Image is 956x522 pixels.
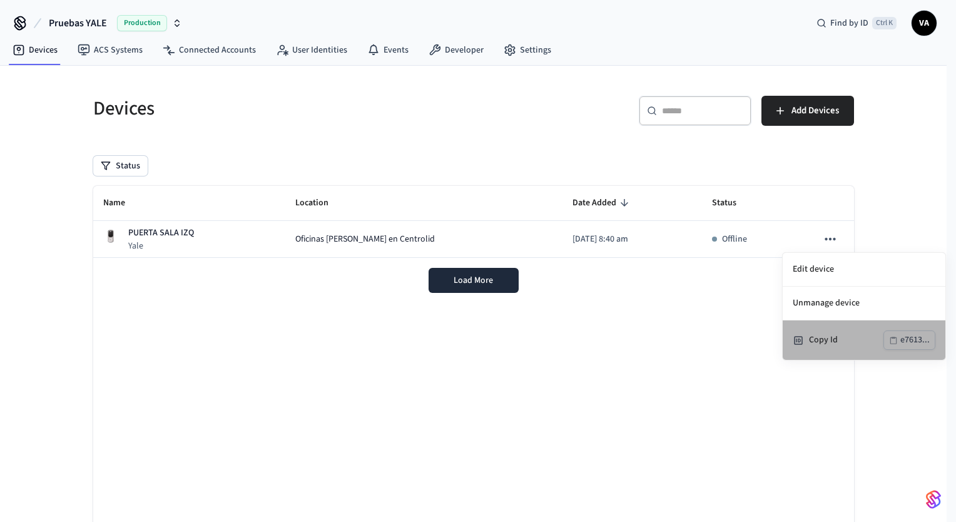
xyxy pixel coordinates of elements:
[783,287,945,320] li: Unmanage device
[883,330,935,350] button: e7613...
[926,489,941,509] img: SeamLogoGradient.69752ec5.svg
[809,334,883,347] div: Copy Id
[783,253,945,287] li: Edit device
[900,332,930,348] div: e7613...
